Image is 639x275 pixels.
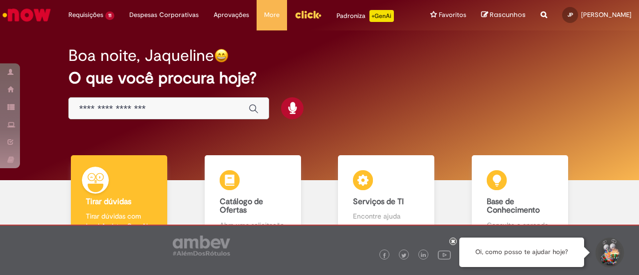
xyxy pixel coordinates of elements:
[369,10,394,22] p: +GenAi
[490,10,526,19] span: Rascunhos
[439,10,466,20] span: Favoritos
[68,47,214,64] h2: Boa noite, Jaqueline
[481,10,526,20] a: Rascunhos
[68,10,103,20] span: Requisições
[220,197,263,216] b: Catálogo de Ofertas
[453,155,587,242] a: Base de Conhecimento Consulte e aprenda
[220,220,286,230] p: Abra uma solicitação
[581,10,632,19] span: [PERSON_NAME]
[86,197,131,207] b: Tirar dúvidas
[353,197,404,207] b: Serviços de TI
[353,211,419,221] p: Encontre ajuda
[336,10,394,22] div: Padroniza
[129,10,199,20] span: Despesas Corporativas
[319,155,453,242] a: Serviços de TI Encontre ajuda
[401,253,406,258] img: logo_footer_twitter.png
[264,10,280,20] span: More
[438,248,451,261] img: logo_footer_youtube.png
[214,10,249,20] span: Aprovações
[459,238,584,267] div: Oi, como posso te ajudar hoje?
[487,220,553,230] p: Consulte e aprenda
[86,211,152,231] p: Tirar dúvidas com Lupi Assist e Gen Ai
[594,238,624,268] button: Iniciar Conversa de Suporte
[568,11,573,18] span: JP
[105,11,114,20] span: 11
[186,155,320,242] a: Catálogo de Ofertas Abra uma solicitação
[1,5,52,25] img: ServiceNow
[421,253,426,259] img: logo_footer_linkedin.png
[487,197,540,216] b: Base de Conhecimento
[68,69,570,87] h2: O que você procura hoje?
[295,7,321,22] img: click_logo_yellow_360x200.png
[52,155,186,242] a: Tirar dúvidas Tirar dúvidas com Lupi Assist e Gen Ai
[214,48,229,63] img: happy-face.png
[382,253,387,258] img: logo_footer_facebook.png
[173,236,230,256] img: logo_footer_ambev_rotulo_gray.png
